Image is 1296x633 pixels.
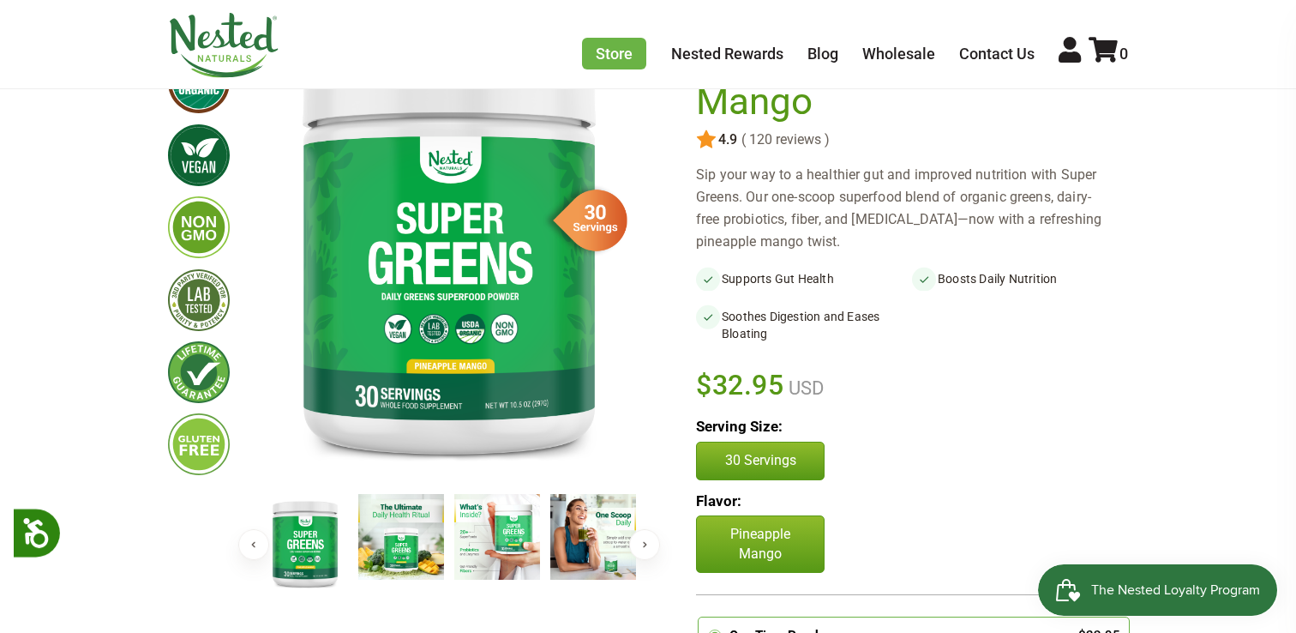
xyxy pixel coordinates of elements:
[582,38,646,69] a: Store
[168,196,230,258] img: gmofree
[671,45,783,63] a: Nested Rewards
[714,451,807,470] p: 30 Servings
[862,45,935,63] a: Wholesale
[168,413,230,475] img: glutenfree
[696,130,717,150] img: star.svg
[262,494,348,593] img: Super Greens - Pineapple Mango
[168,341,230,403] img: lifetimeguarantee
[696,366,784,404] span: $32.95
[696,267,912,291] li: Supports Gut Health
[1119,45,1128,63] span: 0
[358,494,444,580] img: Super Greens - Pineapple Mango
[168,13,279,78] img: Nested Naturals
[550,494,636,580] img: Super Greens - Pineapple Mango
[168,269,230,331] img: thirdpartytested
[696,492,741,509] b: Flavor:
[629,529,660,560] button: Next
[696,442,825,479] button: 30 Servings
[784,377,824,399] span: USD
[696,515,825,573] p: Pineapple Mango
[696,38,1119,123] h1: Super Greens - Pineapple Mango
[959,45,1035,63] a: Contact Us
[717,132,737,148] span: 4.9
[1089,45,1128,63] a: 0
[454,494,540,580] img: Super Greens - Pineapple Mango
[1038,564,1279,616] iframe: Button to open loyalty program pop-up
[238,529,269,560] button: Previous
[807,45,838,63] a: Blog
[257,38,641,479] img: Super Greens - Pineapple Mango
[696,164,1128,253] div: Sip your way to a healthier gut and improved nutrition with Super Greens. Our one-scoop superfood...
[168,124,230,186] img: vegan
[542,184,627,257] img: sg-servings-30.png
[912,267,1128,291] li: Boosts Daily Nutrition
[696,418,783,435] b: Serving Size:
[737,132,830,148] span: ( 120 reviews )
[696,304,912,346] li: Soothes Digestion and Eases Bloating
